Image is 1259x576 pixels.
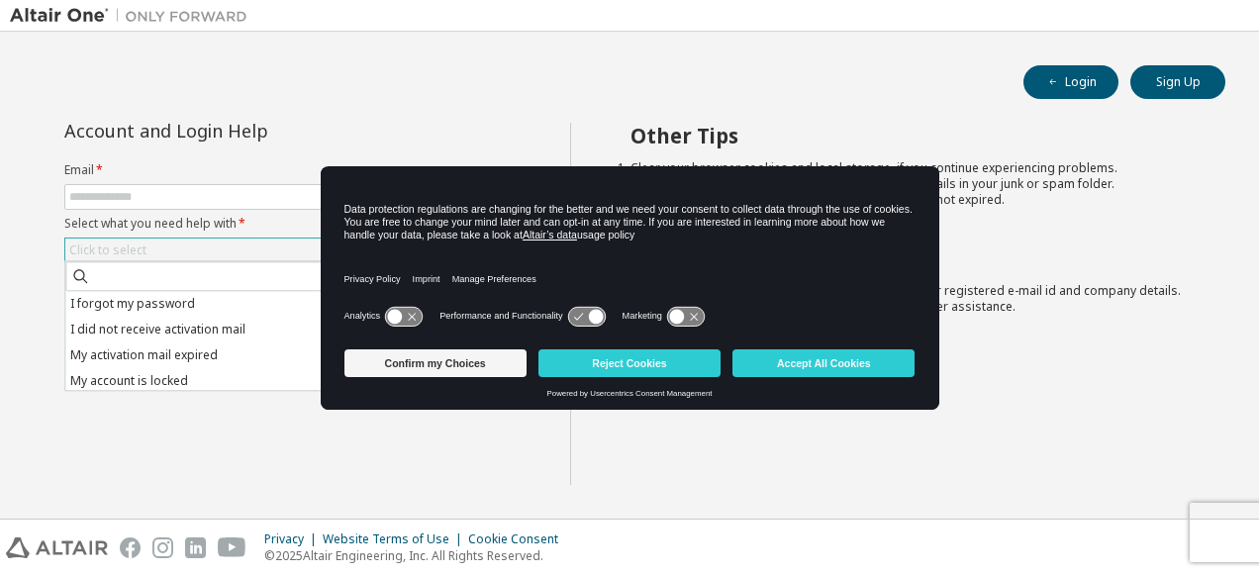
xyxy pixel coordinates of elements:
label: Select what you need help with [64,216,516,232]
p: © 2025 Altair Engineering, Inc. All Rights Reserved. [264,547,570,564]
div: Website Terms of Use [323,531,468,547]
h2: Other Tips [630,123,1191,148]
button: Login [1023,65,1118,99]
button: Sign Up [1130,65,1225,99]
img: Altair One [10,6,257,26]
div: Account and Login Help [64,123,426,139]
li: Clear your browser cookies and local storage, if you continue experiencing problems. [630,160,1191,176]
div: Click to select [65,239,515,262]
div: Privacy [264,531,323,547]
img: linkedin.svg [185,537,206,558]
img: youtube.svg [218,537,246,558]
img: instagram.svg [152,537,173,558]
div: Cookie Consent [468,531,570,547]
img: altair_logo.svg [6,537,108,558]
li: I forgot my password [65,291,512,317]
img: facebook.svg [120,537,141,558]
label: Email [64,162,516,178]
div: Click to select [69,242,146,258]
